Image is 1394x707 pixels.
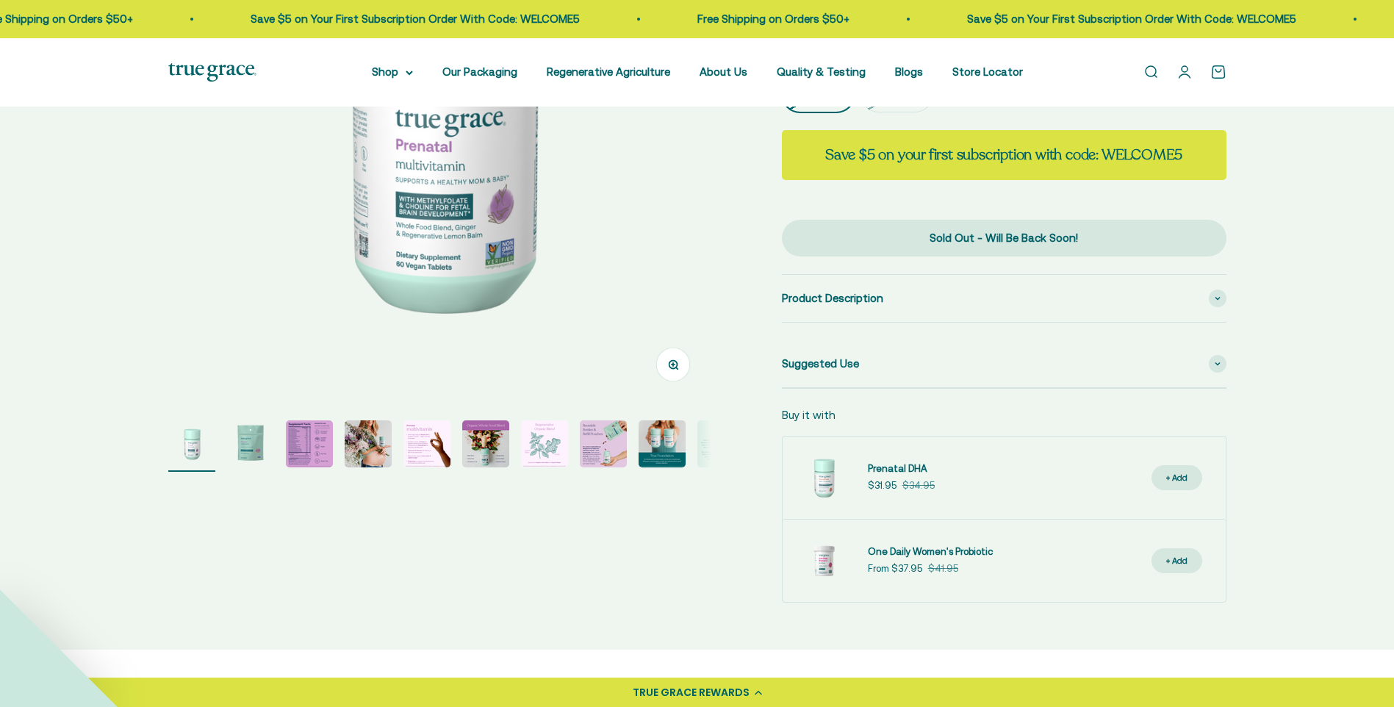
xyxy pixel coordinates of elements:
[782,355,859,373] span: Suggested Use
[168,420,215,472] button: Go to item 1
[462,420,509,472] button: Go to item 6
[403,420,450,467] img: - 200% daily value of Vitamin D3 for pregnant women - vegan sourced from algae - Excellent source...
[782,290,883,307] span: Product Description
[777,65,866,78] a: Quality & Testing
[580,420,627,472] button: Go to item 8
[403,420,450,472] button: Go to item 5
[782,340,1226,387] summary: Suggested Use
[249,10,578,28] p: Save $5 on Your First Subscription Order With Code: WELCOME5
[1152,548,1202,574] button: + Add
[345,420,392,467] img: True Grace Prenatal Multivitamin provides an organic whole food blend that includes organic beet ...
[639,420,686,472] button: Go to item 9
[1166,554,1188,568] div: + Add
[580,420,627,467] img: Our custom-made bottles are designed to be refilled and ultimately recycled - never tossed away. ...
[345,420,392,472] button: Go to item 4
[782,275,1226,322] summary: Product Description
[794,531,853,590] img: Daily Probiotic for Women's Vaginal, Digestive, and Immune Support* - 90 Billion CFU at time of m...
[868,561,922,577] sale-price: From $37.95
[286,420,333,467] img: Prenatal & Postnatal Excellent Choline Source Vegan Soy Free Gluten Free
[633,685,750,700] div: TRUE GRACE REWARDS
[868,546,993,557] span: One Daily Women's Probiotic
[547,65,670,78] a: Regenerative Agriculture
[782,220,1226,256] button: Sold Out - Will Be Back Soon!
[952,65,1023,78] a: Store Locator
[697,420,744,472] button: Go to item 10
[902,478,935,494] compare-at-price: $34.95
[782,406,836,424] p: Buy it with
[700,65,747,78] a: About Us
[794,448,853,507] img: Prenatal DHA for Brain & Eye Development* For women during pre-conception, pregnancy, and lactati...
[811,229,1197,247] div: Sold Out - Will Be Back Soon!
[895,65,923,78] a: Blogs
[697,420,744,467] img: Every lot of True Grace supplements undergoes extensive third-party testing. Regulation says we d...
[928,561,958,577] compare-at-price: $41.95
[462,420,509,467] img: - Beet Root - Amla Fruit - Cranberry Fruit - Ginger Root - Lemon Balm - Mustard Seed
[868,478,897,494] sale-price: $31.95
[286,420,333,472] button: Go to item 3
[868,463,927,474] span: Prenatal DHA
[639,420,686,467] img: Our Prenatal product line provides a robust and comprehensive offering for a true foundation of h...
[168,420,215,467] img: Daily Multivitamin to Support a Healthy Mom & Baby* For women during pre-conception, pregnancy, a...
[227,420,274,467] img: Daily Multivitamin to Support a Healthy Mom & Baby* - For women during pre-conception, pregnancy,...
[1152,465,1202,491] button: + Add
[868,545,993,560] a: One Daily Women's Probiotic
[868,462,935,477] a: Prenatal DHA
[1166,471,1188,485] div: + Add
[372,63,413,81] summary: Shop
[521,420,568,467] img: Lemon Balm Ginger Regenerative Organic Lemon Balm and Organic Ginger.
[696,12,848,25] a: Free Shipping on Orders $50+
[442,65,517,78] a: Our Packaging
[227,420,274,472] button: Go to item 2
[521,420,568,472] button: Go to item 7
[825,145,1182,165] strong: Save $5 on your first subscription with code: WELCOME5
[966,10,1295,28] p: Save $5 on Your First Subscription Order With Code: WELCOME5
